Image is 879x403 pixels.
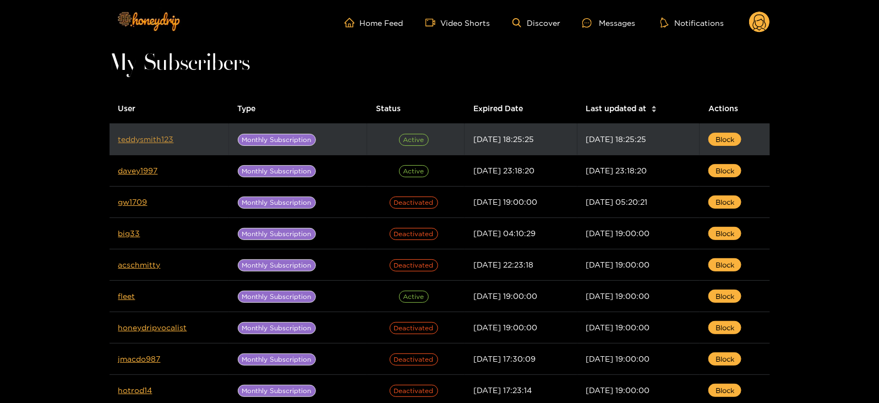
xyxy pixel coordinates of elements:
span: [DATE] 19:00:00 [586,386,650,394]
span: Block [716,259,734,270]
span: [DATE] 23:18:20 [473,166,534,175]
span: [DATE] 19:00:00 [473,323,537,331]
a: davey1997 [118,166,158,175]
th: Type [229,94,368,124]
span: [DATE] 04:10:29 [473,229,536,237]
span: [DATE] 18:25:25 [586,135,647,143]
button: Block [708,195,741,209]
a: jmacdo987 [118,355,161,363]
h1: My Subscribers [110,56,770,72]
button: Block [708,384,741,397]
a: Discover [512,18,560,28]
span: Active [399,165,429,177]
span: Block [716,165,734,176]
button: Block [708,133,741,146]
button: Block [708,352,741,366]
span: home [345,18,360,28]
span: caret-down [651,108,657,114]
span: [DATE] 19:00:00 [586,323,650,331]
button: Block [708,321,741,334]
span: Block [716,228,734,239]
span: [DATE] 05:20:21 [586,198,648,206]
button: Block [708,227,741,240]
span: Deactivated [390,197,438,209]
span: Monthly Subscription [238,353,316,366]
a: gw1709 [118,198,148,206]
span: Last updated at [586,102,647,115]
span: video-camera [425,18,441,28]
span: Monthly Subscription [238,228,316,240]
span: [DATE] 19:00:00 [586,229,650,237]
a: big33 [118,229,140,237]
span: Deactivated [390,259,438,271]
button: Block [708,290,741,303]
span: [DATE] 23:18:20 [586,166,647,175]
span: Monthly Subscription [238,134,316,146]
span: caret-up [651,104,657,110]
span: [DATE] 18:25:25 [473,135,534,143]
span: Block [716,197,734,208]
button: Block [708,258,741,271]
span: Block [716,353,734,364]
a: fleet [118,292,135,300]
span: Monthly Subscription [238,165,316,177]
a: Video Shorts [425,18,490,28]
a: honeydripvocalist [118,323,187,331]
a: Home Feed [345,18,403,28]
span: Monthly Subscription [238,259,316,271]
span: [DATE] 19:00:00 [586,292,650,300]
button: Notifications [657,17,727,28]
button: Block [708,164,741,177]
span: Block [716,322,734,333]
span: Deactivated [390,322,438,334]
span: [DATE] 17:23:14 [473,386,532,394]
span: Active [399,291,429,303]
span: Block [716,385,734,396]
span: Active [399,134,429,146]
th: User [110,94,229,124]
a: hotrod14 [118,386,152,394]
span: Deactivated [390,228,438,240]
span: [DATE] 22:23:18 [473,260,533,269]
span: Deactivated [390,385,438,397]
span: [DATE] 19:00:00 [473,198,537,206]
span: Deactivated [390,353,438,366]
a: acschmitty [118,260,161,269]
span: Monthly Subscription [238,291,316,303]
th: Expired Date [465,94,577,124]
th: Actions [700,94,769,124]
a: teddysmith123 [118,135,174,143]
span: [DATE] 19:00:00 [586,260,650,269]
span: Monthly Subscription [238,322,316,334]
span: Block [716,134,734,145]
span: [DATE] 19:00:00 [586,355,650,363]
span: Block [716,291,734,302]
span: [DATE] 19:00:00 [473,292,537,300]
div: Messages [582,17,635,29]
span: Monthly Subscription [238,197,316,209]
span: Monthly Subscription [238,385,316,397]
th: Status [367,94,465,124]
span: [DATE] 17:30:09 [473,355,536,363]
